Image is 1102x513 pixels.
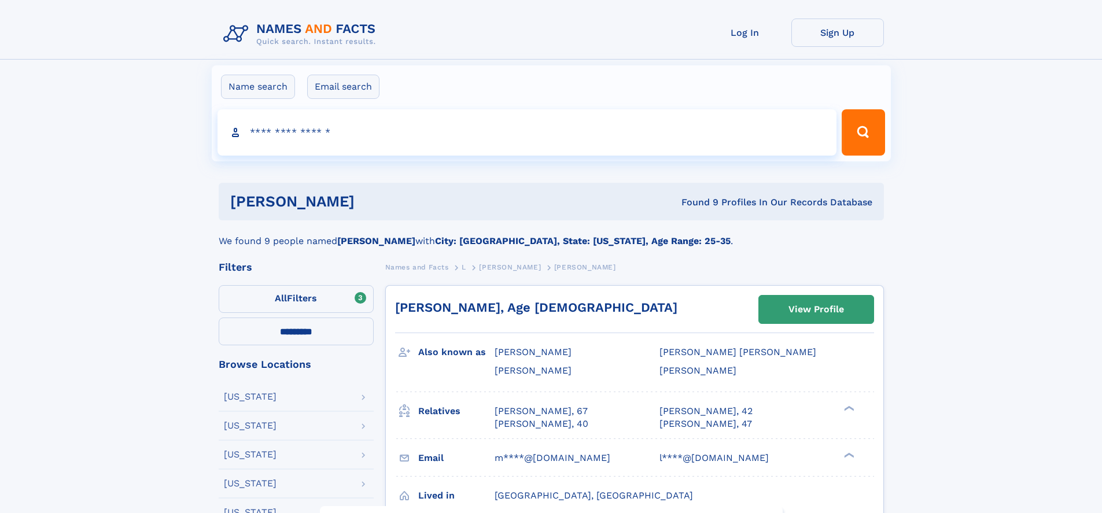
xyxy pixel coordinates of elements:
[659,365,736,376] span: [PERSON_NAME]
[221,75,295,99] label: Name search
[518,196,872,209] div: Found 9 Profiles In Our Records Database
[841,451,855,459] div: ❯
[224,392,277,401] div: [US_STATE]
[554,263,616,271] span: [PERSON_NAME]
[659,418,752,430] a: [PERSON_NAME], 47
[841,404,855,412] div: ❯
[699,19,791,47] a: Log In
[224,421,277,430] div: [US_STATE]
[462,263,466,271] span: L
[659,346,816,357] span: [PERSON_NAME] [PERSON_NAME]
[418,401,495,421] h3: Relatives
[224,450,277,459] div: [US_STATE]
[219,19,385,50] img: Logo Names and Facts
[462,260,466,274] a: L
[224,479,277,488] div: [US_STATE]
[479,260,541,274] a: [PERSON_NAME]
[791,19,884,47] a: Sign Up
[219,262,374,272] div: Filters
[495,346,572,357] span: [PERSON_NAME]
[759,296,874,323] a: View Profile
[218,109,837,156] input: search input
[275,293,287,304] span: All
[418,448,495,468] h3: Email
[659,405,753,418] a: [PERSON_NAME], 42
[842,109,884,156] button: Search Button
[337,235,415,246] b: [PERSON_NAME]
[788,296,844,323] div: View Profile
[495,418,588,430] a: [PERSON_NAME], 40
[230,194,518,209] h1: [PERSON_NAME]
[495,405,588,418] a: [PERSON_NAME], 67
[385,260,449,274] a: Names and Facts
[495,365,572,376] span: [PERSON_NAME]
[418,342,495,362] h3: Also known as
[395,300,677,315] a: [PERSON_NAME], Age [DEMOGRAPHIC_DATA]
[495,490,693,501] span: [GEOGRAPHIC_DATA], [GEOGRAPHIC_DATA]
[307,75,379,99] label: Email search
[418,486,495,505] h3: Lived in
[435,235,731,246] b: City: [GEOGRAPHIC_DATA], State: [US_STATE], Age Range: 25-35
[219,220,884,248] div: We found 9 people named with .
[219,359,374,370] div: Browse Locations
[219,285,374,313] label: Filters
[479,263,541,271] span: [PERSON_NAME]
